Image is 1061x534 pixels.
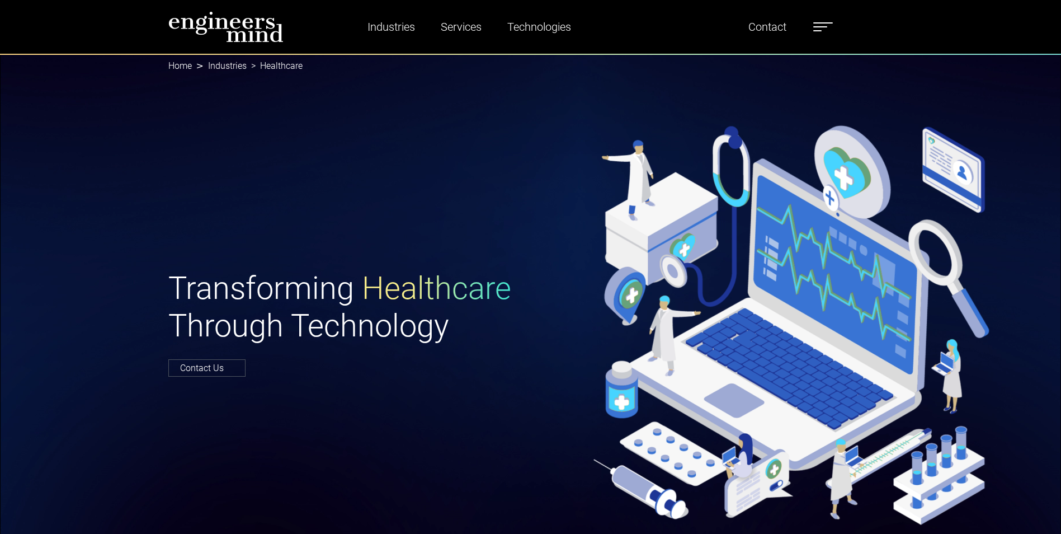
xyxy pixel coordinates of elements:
[168,54,893,78] nav: breadcrumb
[744,14,791,40] a: Contact
[363,14,419,40] a: Industries
[168,359,246,377] a: Contact Us
[168,11,284,43] img: logo
[168,270,524,345] h1: Transforming Through Technology
[503,14,576,40] a: Technologies
[436,14,486,40] a: Services
[362,270,511,307] span: Healthcare
[247,59,303,73] li: Healthcare
[168,60,192,71] a: Home
[208,60,247,71] a: Industries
